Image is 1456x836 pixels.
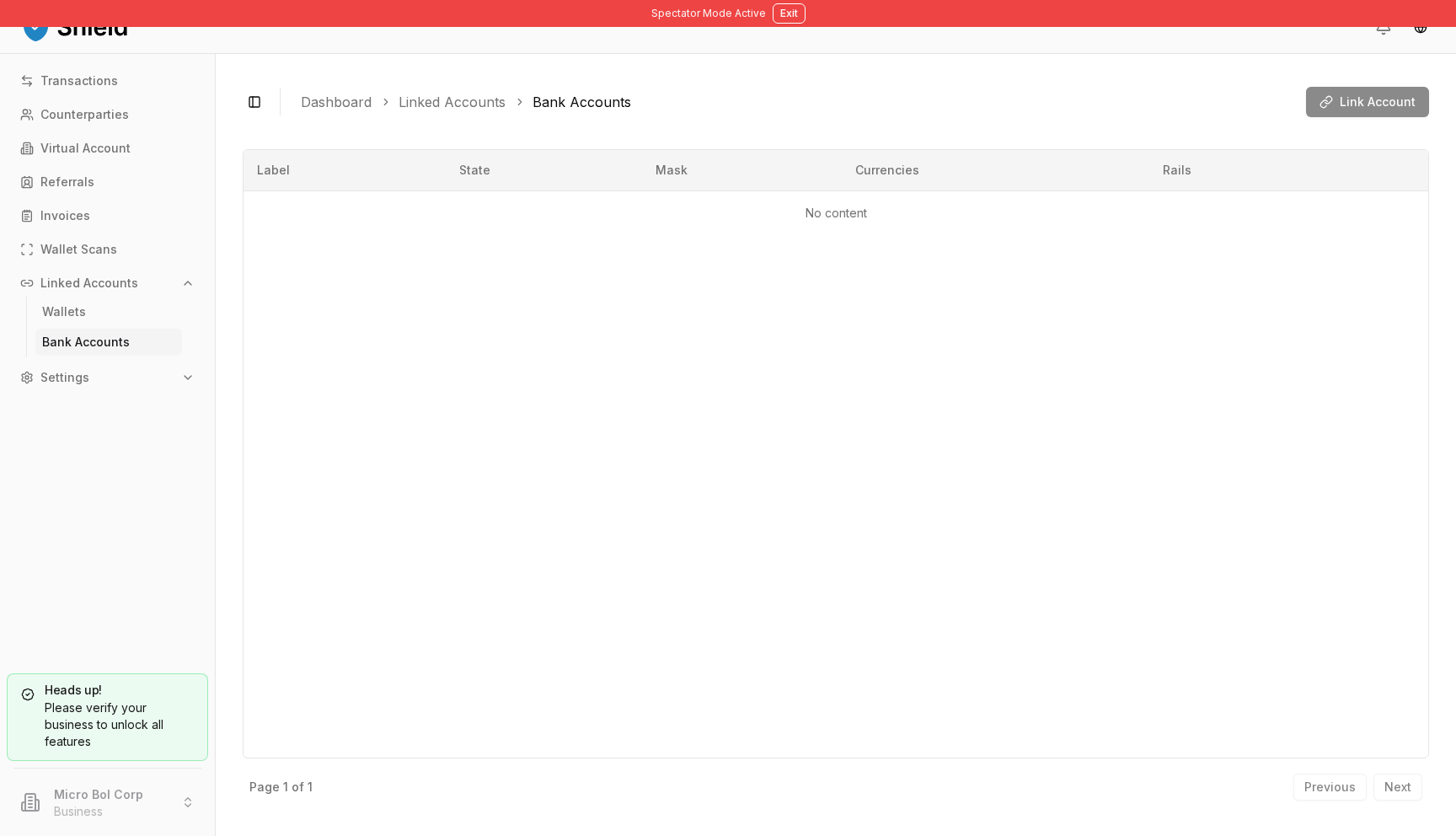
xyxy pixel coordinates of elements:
a: Wallet Scans [13,236,201,263]
a: Counterparties [13,101,201,128]
a: Transactions [13,67,201,94]
th: Mask [642,150,842,190]
p: Invoices [40,210,90,222]
p: 1 [283,781,288,793]
a: Dashboard [301,92,372,112]
button: Settings [13,364,201,391]
button: Exit [773,3,806,24]
p: Virtual Account [40,142,131,154]
p: Page [249,781,280,793]
p: Counterparties [40,109,129,121]
a: Bank Accounts [35,329,182,356]
p: Linked Accounts [40,277,138,289]
p: Transactions [40,75,118,87]
a: Linked Accounts [399,92,506,112]
th: Rails [1149,150,1337,190]
a: Invoices [13,202,201,229]
a: Heads up!Please verify your business to unlock all features [7,673,208,761]
a: Bank Accounts [533,92,631,112]
span: Spectator Mode Active [651,7,766,20]
nav: breadcrumb [301,92,1293,112]
p: 1 [308,781,313,793]
th: State [446,150,642,190]
p: No content [257,205,1415,222]
a: Wallets [35,298,182,325]
button: Linked Accounts [13,270,201,297]
p: Bank Accounts [42,336,130,348]
p: Referrals [40,176,94,188]
th: Label [244,150,446,190]
a: Referrals [13,169,201,196]
p: Wallet Scans [40,244,117,255]
div: Please verify your business to unlock all features [21,699,194,750]
h5: Heads up! [21,684,194,696]
p: Wallets [42,306,86,318]
p: Settings [40,372,89,383]
a: Virtual Account [13,135,201,162]
th: Currencies [842,150,1149,190]
p: of [292,781,304,793]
